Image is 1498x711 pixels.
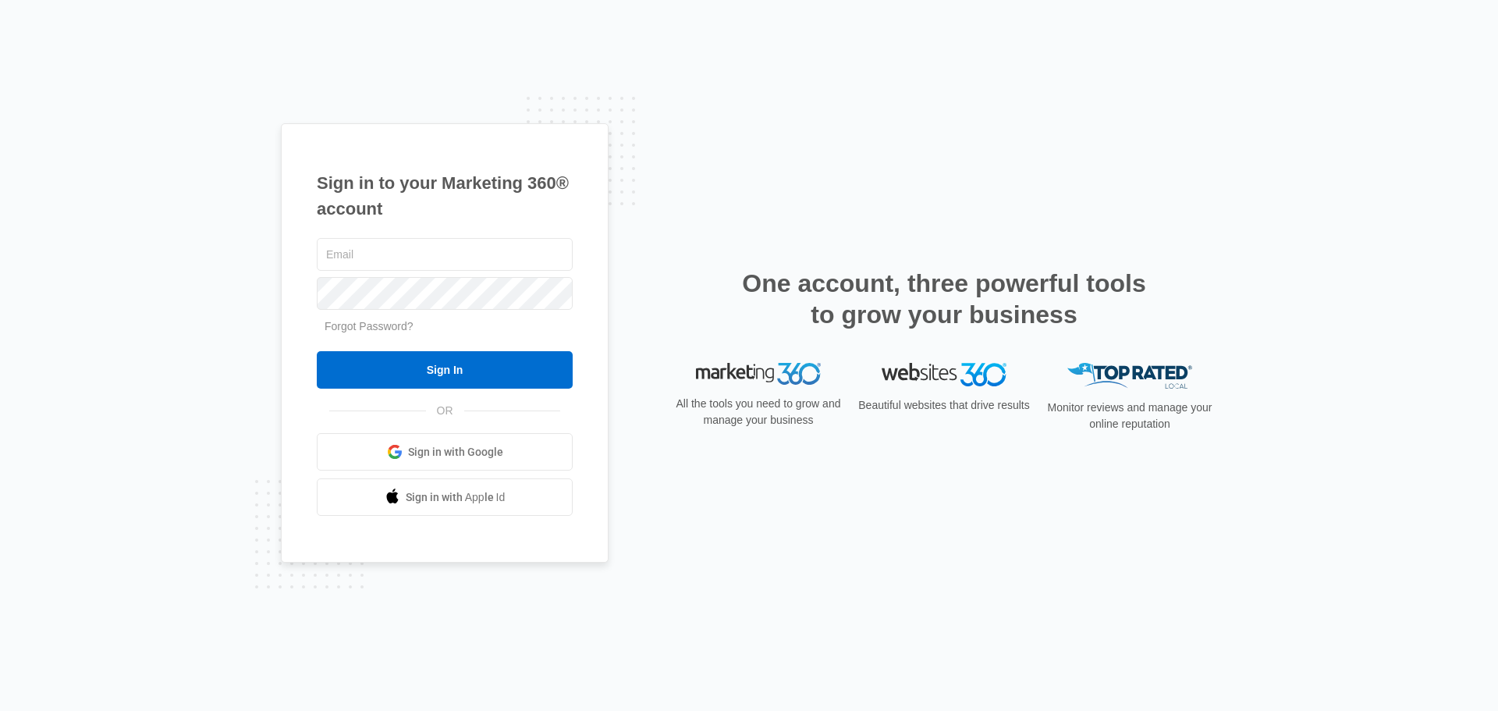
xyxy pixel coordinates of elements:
[882,363,1006,386] img: Websites 360
[317,351,573,389] input: Sign In
[671,396,846,428] p: All the tools you need to grow and manage your business
[1042,400,1217,432] p: Monitor reviews and manage your online reputation
[426,403,464,419] span: OR
[737,268,1151,330] h2: One account, three powerful tools to grow your business
[317,238,573,271] input: Email
[857,397,1031,414] p: Beautiful websites that drive results
[406,489,506,506] span: Sign in with Apple Id
[1067,363,1192,389] img: Top Rated Local
[696,363,821,385] img: Marketing 360
[317,478,573,516] a: Sign in with Apple Id
[317,170,573,222] h1: Sign in to your Marketing 360® account
[317,433,573,471] a: Sign in with Google
[325,320,414,332] a: Forgot Password?
[408,444,503,460] span: Sign in with Google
